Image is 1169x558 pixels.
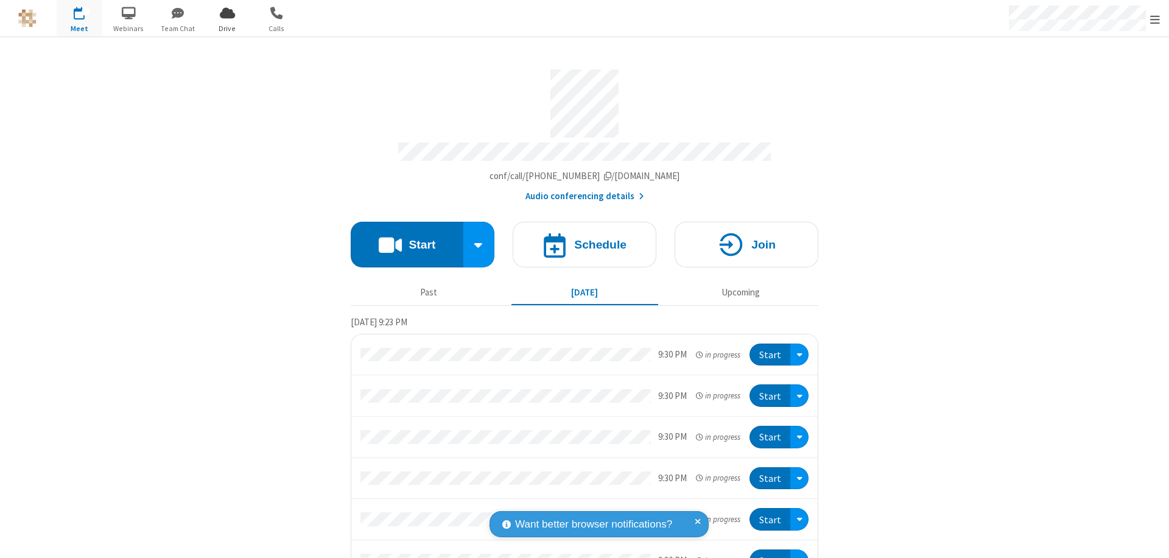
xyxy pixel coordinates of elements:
[254,23,300,34] span: Calls
[490,169,680,183] button: Copy my meeting room linkCopy my meeting room link
[658,348,687,362] div: 9:30 PM
[658,389,687,403] div: 9:30 PM
[667,281,814,304] button: Upcoming
[696,349,740,361] em: in progress
[511,281,658,304] button: [DATE]
[155,23,201,34] span: Team Chat
[696,472,740,484] em: in progress
[409,239,435,250] h4: Start
[751,239,776,250] h4: Join
[696,390,740,401] em: in progress
[18,9,37,27] img: QA Selenium DO NOT DELETE OR CHANGE
[790,384,809,407] div: Open menu
[790,467,809,490] div: Open menu
[658,471,687,486] div: 9:30 PM
[57,23,102,34] span: Meet
[749,508,790,531] button: Start
[351,60,818,203] section: Account details
[574,239,627,250] h4: Schedule
[490,170,680,182] span: Copy my meeting room link
[106,23,152,34] span: Webinars
[515,517,672,532] span: Want better browser notifications?
[675,222,818,267] button: Join
[790,426,809,448] div: Open menu
[658,430,687,444] div: 9:30 PM
[525,189,644,203] button: Audio conferencing details
[351,222,463,267] button: Start
[696,431,740,443] em: in progress
[790,508,809,531] div: Open menu
[351,316,407,328] span: [DATE] 9:23 PM
[696,514,740,525] em: in progress
[749,426,790,448] button: Start
[749,467,790,490] button: Start
[356,281,502,304] button: Past
[463,222,495,267] div: Start conference options
[749,344,790,366] button: Start
[513,222,656,267] button: Schedule
[205,23,250,34] span: Drive
[749,384,790,407] button: Start
[82,7,90,16] div: 8
[790,344,809,366] div: Open menu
